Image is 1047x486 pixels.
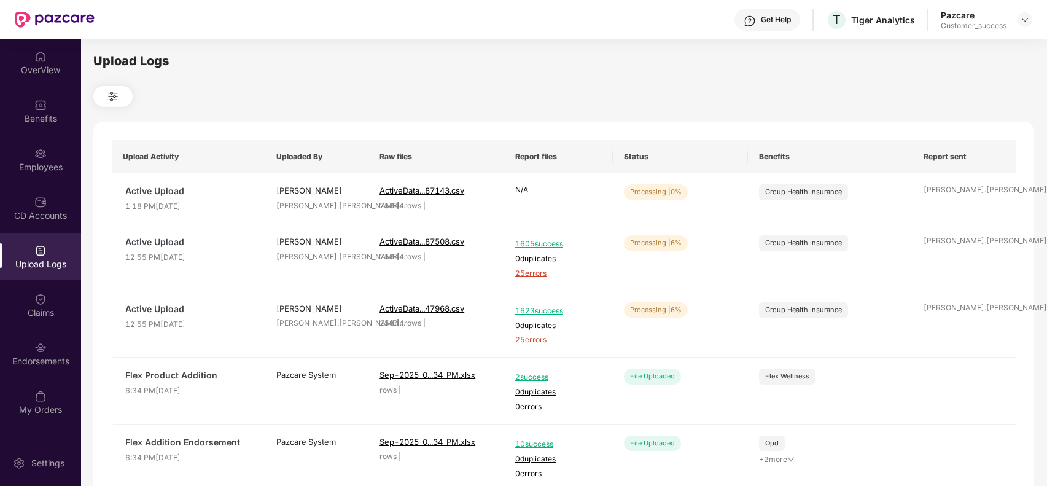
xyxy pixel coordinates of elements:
img: svg+xml;base64,PHN2ZyBpZD0iSG9tZSIgeG1sbnM9Imh0dHA6Ly93d3cudzMub3JnLzIwMDAvc3ZnIiB3aWR0aD0iMjAiIG... [34,50,47,63]
span: 25844 rows [379,318,421,327]
img: svg+xml;base64,PHN2ZyBpZD0iQ2xhaW0iIHhtbG5zPSJodHRwOi8vd3d3LnczLm9yZy8yMDAwL3N2ZyIgd2lkdGg9IjIwIi... [34,293,47,305]
span: 25 errors [515,334,602,346]
img: svg+xml;base64,PHN2ZyBpZD0iTXlfT3JkZXJzIiBkYXRhLW5hbWU9Ik15IE9yZGVycyIgeG1sbnM9Imh0dHA6Ly93d3cudz... [34,390,47,402]
span: T [833,12,841,27]
div: Group Health Insurance [765,187,842,197]
span: | [423,201,426,210]
span: ActiveData...47968.csv [379,304,464,313]
div: Customer_success [941,21,1006,31]
div: Flex Wellness [765,371,809,382]
div: Opd [765,438,779,449]
span: 1623 success [515,305,602,317]
div: Processing [624,235,688,251]
span: 2 success [515,372,602,383]
img: svg+xml;base64,PHN2ZyBpZD0iQ0RfQWNjb3VudHMiIGRhdGEtbmFtZT0iQ0QgQWNjb3VudHMiIHhtbG5zPSJodHRwOi8vd3... [34,196,47,208]
div: File Uploaded [624,369,681,384]
div: Processing [624,302,688,318]
div: [PERSON_NAME].[PERSON_NAME] [924,184,1005,196]
div: Pazcare System [276,436,357,448]
span: Active Upload [125,302,254,316]
img: svg+xml;base64,PHN2ZyBpZD0iSGVscC0zMngzMiIgeG1sbnM9Imh0dHA6Ly93d3cudzMub3JnLzIwMDAvc3ZnIiB3aWR0aD... [744,15,756,27]
span: | [399,385,401,394]
span: 1:18 PM[DATE] [125,201,254,213]
div: Processing [624,184,688,200]
span: Active Upload [125,184,254,198]
span: 0 errors [515,468,602,480]
span: | [399,452,401,461]
span: ActiveData...87508.csv [379,237,464,246]
div: [PERSON_NAME] [276,302,357,315]
div: File Uploaded [624,436,681,451]
span: 25 errors [515,268,602,280]
div: [PERSON_NAME].[PERSON_NAME] [276,200,357,212]
img: svg+xml;base64,PHN2ZyBpZD0iQmVuZWZpdHMiIHhtbG5zPSJodHRwOi8vd3d3LnczLm9yZy8yMDAwL3N2ZyIgd2lkdGg9Ij... [34,99,47,111]
span: 12:55 PM[DATE] [125,319,254,331]
span: 0 duplicates [515,386,602,398]
span: 25844 rows [379,252,421,261]
div: [PERSON_NAME] [276,184,357,197]
span: 0 duplicates [515,320,602,332]
p: N/A [515,184,602,196]
th: Uploaded By [265,140,368,173]
th: Raw files [368,140,504,173]
img: svg+xml;base64,PHN2ZyB4bWxucz0iaHR0cDovL3d3dy53My5vcmcvMjAwMC9zdmciIHdpZHRoPSIyNCIgaGVpZ2h0PSIyNC... [106,89,120,104]
span: 12:55 PM[DATE] [125,252,254,264]
th: Status [613,140,749,173]
th: Report sent [913,140,1016,173]
span: Sep-2025_0...34_PM.xlsx [379,370,475,380]
img: svg+xml;base64,PHN2ZyBpZD0iRHJvcGRvd24tMzJ4MzIiIHhtbG5zPSJodHRwOi8vd3d3LnczLm9yZy8yMDAwL3N2ZyIgd2... [1020,15,1030,25]
div: Pazcare [941,9,1006,21]
img: New Pazcare Logo [15,12,95,28]
img: svg+xml;base64,PHN2ZyBpZD0iRW1wbG95ZWVzIiB4bWxucz0iaHR0cDovL3d3dy53My5vcmcvMjAwMC9zdmciIHdpZHRoPS... [34,147,47,160]
img: svg+xml;base64,PHN2ZyBpZD0iVXBsb2FkX0xvZ3MiIGRhdGEtbmFtZT0iVXBsb2FkIExvZ3MiIHhtbG5zPSJodHRwOi8vd3... [34,245,47,257]
div: [PERSON_NAME] [276,235,357,248]
div: Group Health Insurance [765,305,842,315]
div: [PERSON_NAME].[PERSON_NAME] [276,251,357,263]
th: Benefits [748,140,913,173]
span: Flex Product Addition [125,369,254,382]
div: Group Health Insurance [765,238,842,248]
span: rows [379,452,397,461]
div: Upload Logs [93,52,1034,71]
span: Sep-2025_0...34_PM.xlsx [379,437,475,447]
img: svg+xml;base64,PHN2ZyBpZD0iU2V0dGluZy0yMHgyMCIgeG1sbnM9Imh0dHA6Ly93d3cudzMub3JnLzIwMDAvc3ZnIiB3aW... [13,457,25,469]
div: Get Help [761,15,791,25]
div: [PERSON_NAME].[PERSON_NAME] [276,318,357,329]
span: | 0% [668,187,682,196]
span: + 2 more [759,454,795,466]
div: [PERSON_NAME].[PERSON_NAME] [924,235,1005,247]
span: ActiveData...87143.csv [379,186,464,195]
span: | [423,318,426,327]
div: Pazcare System [276,369,357,381]
span: down [787,456,795,463]
th: Report files [504,140,613,173]
span: 0 duplicates [515,453,602,465]
th: Upload Activity [112,140,265,173]
span: 6:34 PM[DATE] [125,385,254,397]
span: 6:34 PM[DATE] [125,452,254,464]
div: Tiger Analytics [851,14,915,26]
span: 0 duplicates [515,253,602,265]
span: 10 success [515,439,602,450]
span: 0 errors [515,401,602,413]
span: | 6% [668,305,682,314]
div: Settings [28,457,68,469]
span: 1605 success [515,238,602,250]
span: | 6% [668,238,682,247]
span: Active Upload [125,235,254,249]
span: Flex Addition Endorsement [125,436,254,449]
img: svg+xml;base64,PHN2ZyBpZD0iRW5kb3JzZW1lbnRzIiB4bWxucz0iaHR0cDovL3d3dy53My5vcmcvMjAwMC9zdmciIHdpZH... [34,342,47,354]
span: rows [379,385,397,394]
span: | [423,252,426,261]
span: 25844 rows [379,201,421,210]
div: [PERSON_NAME].[PERSON_NAME] [924,302,1005,314]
